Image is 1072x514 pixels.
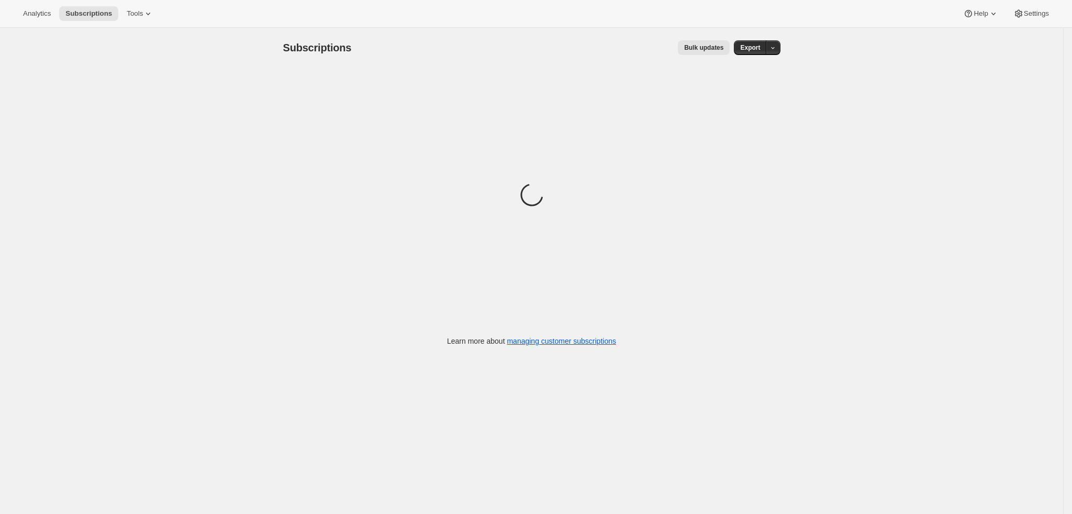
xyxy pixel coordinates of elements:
button: Settings [1007,6,1055,21]
span: Help [974,9,988,18]
span: Bulk updates [684,43,723,52]
span: Subscriptions [283,42,352,53]
button: Bulk updates [678,40,730,55]
p: Learn more about [447,336,616,346]
span: Export [740,43,760,52]
a: managing customer subscriptions [507,337,616,345]
span: Subscriptions [65,9,112,18]
button: Subscriptions [59,6,118,21]
span: Tools [127,9,143,18]
span: Settings [1024,9,1049,18]
button: Help [957,6,1004,21]
button: Analytics [17,6,57,21]
span: Analytics [23,9,51,18]
button: Tools [120,6,160,21]
button: Export [734,40,766,55]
